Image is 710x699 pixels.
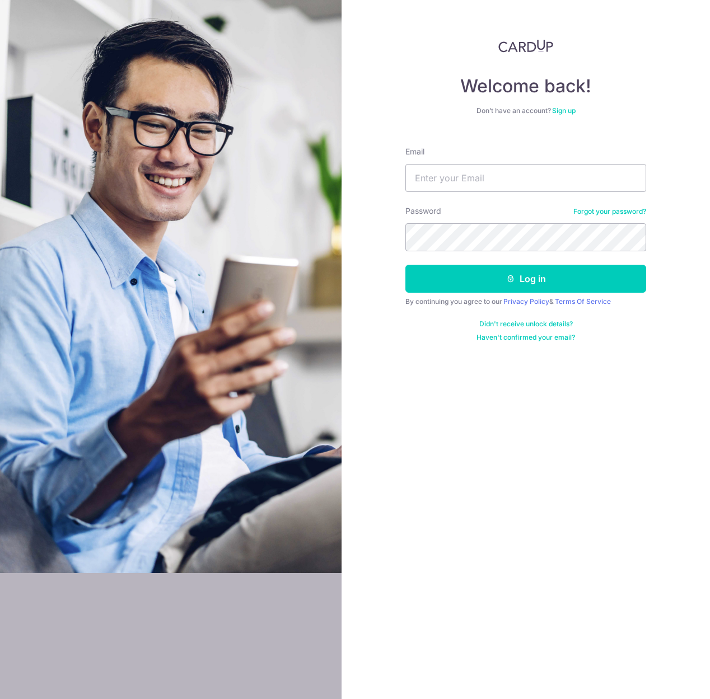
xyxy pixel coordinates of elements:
a: Haven't confirmed your email? [477,333,575,342]
a: Terms Of Service [555,297,611,306]
input: Enter your Email [405,164,646,192]
a: Forgot your password? [573,207,646,216]
a: Didn't receive unlock details? [479,320,573,329]
label: Password [405,205,441,217]
a: Privacy Policy [503,297,549,306]
img: CardUp Logo [498,39,553,53]
div: By continuing you agree to our & [405,297,646,306]
a: Sign up [552,106,576,115]
button: Log in [405,265,646,293]
label: Email [405,146,424,157]
div: Don’t have an account? [405,106,646,115]
h4: Welcome back! [405,75,646,97]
